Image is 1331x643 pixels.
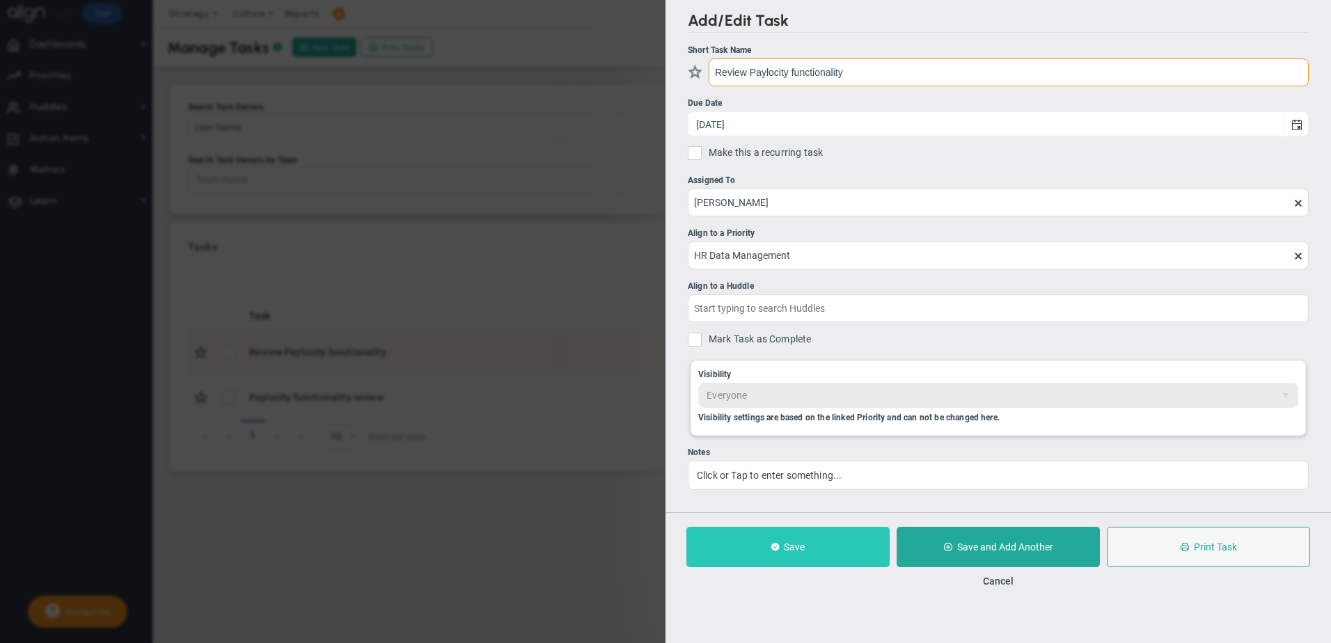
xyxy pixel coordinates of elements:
div: Click or Tap to enter something... [688,461,1309,490]
input: Start typing to search Priorities [688,241,1309,269]
input: Search or Invite Team Members [688,189,1309,216]
span: clear [1309,197,1320,208]
span: Print Task [1194,541,1237,553]
div: Visibility [698,368,1298,381]
div: Due Date [688,97,1309,110]
span: clear [1309,250,1320,261]
div: Visibility settings are based on the linked Priority and can not be changed here. [698,411,1298,424]
div: Align to a Priority [688,227,1309,240]
input: Start typing to search Huddles [688,294,1309,322]
div: Align to a Huddle [688,280,1309,293]
span: select [1284,112,1308,136]
div: Assigned To [688,174,1309,187]
button: Cancel [983,575,1014,587]
span: Mark Task as Complete [709,333,1309,350]
button: Save [686,527,890,567]
button: Print Task [1107,527,1311,567]
div: Short Task Name [688,44,1309,57]
div: Notes [688,446,1309,459]
span: Save [784,541,805,553]
button: Save and Add Another [897,527,1100,567]
h2: Add/Edit Task [688,11,1309,33]
span: Make this a recurring task [709,146,823,164]
input: Short Task Name [709,58,1309,86]
span: Save and Add Another [957,541,1053,553]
